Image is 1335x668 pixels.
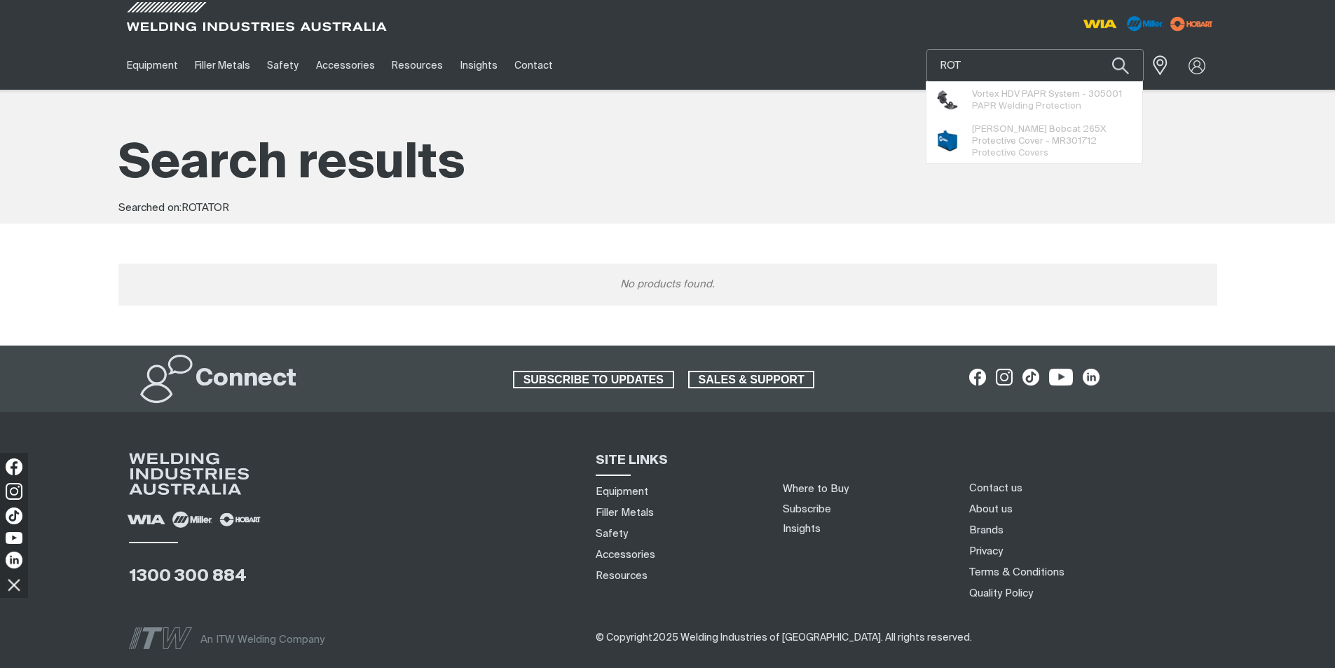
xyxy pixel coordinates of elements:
[969,586,1033,601] a: Quality Policy
[129,568,247,585] a: 1300 300 884
[118,41,186,90] a: Equipment
[591,481,766,586] nav: Sitemap
[1166,13,1217,34] img: miller
[383,41,451,90] a: Resources
[1097,49,1144,82] button: Search products
[2,573,26,597] img: hide socials
[259,41,307,90] a: Safety
[596,484,648,499] a: Equipment
[978,137,990,146] span: rot
[969,523,1004,538] a: Brands
[783,504,831,514] a: Subscribe
[688,371,815,389] a: SALES & SUPPORT
[118,264,1217,306] div: No products found.
[596,568,648,583] a: Resources
[964,477,1233,604] nav: Footer
[972,88,1122,100] span: Vortex HDV PAPR System - 305001
[690,371,814,389] span: SALES & SUPPORT
[196,364,296,395] h2: Connect
[514,371,673,389] span: SUBSCRIBE TO UPDATES
[596,454,668,467] span: SITE LINKS
[506,41,561,90] a: Contact
[596,526,628,541] a: Safety
[513,371,674,389] a: SUBSCRIBE TO UPDATES
[972,102,1081,111] span: PAPR Welding Protection
[596,505,654,520] a: Filler Metals
[200,634,324,645] span: An ITW Welding Company
[972,149,1048,158] span: Protective Covers
[6,483,22,500] img: Instagram
[118,133,1217,196] h1: Search results
[6,532,22,544] img: YouTube
[972,123,1132,147] span: [PERSON_NAME] Bobcat 265X P ective Cover - MR301712
[926,81,1142,163] ul: Suggestions
[6,458,22,475] img: Facebook
[969,544,1003,559] a: Privacy
[186,41,259,90] a: Filler Metals
[927,50,1143,81] input: Product name or item number...
[118,41,943,90] nav: Main
[969,565,1064,580] a: Terms & Conditions
[182,203,229,213] span: ROTATOR
[969,481,1022,496] a: Contact us
[783,484,849,494] a: Where to Buy
[308,41,383,90] a: Accessories
[451,41,505,90] a: Insights
[969,502,1013,517] a: About us
[118,200,1217,217] div: Searched on:
[596,547,655,562] a: Accessories
[596,633,972,643] span: © Copyright 2025 Welding Industries of [GEOGRAPHIC_DATA] . All rights reserved.
[6,507,22,524] img: TikTok
[6,552,22,568] img: LinkedIn
[596,632,972,643] span: ​​​​​​​​​​​​​​​​​​ ​​​​​​
[783,524,821,534] a: Insights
